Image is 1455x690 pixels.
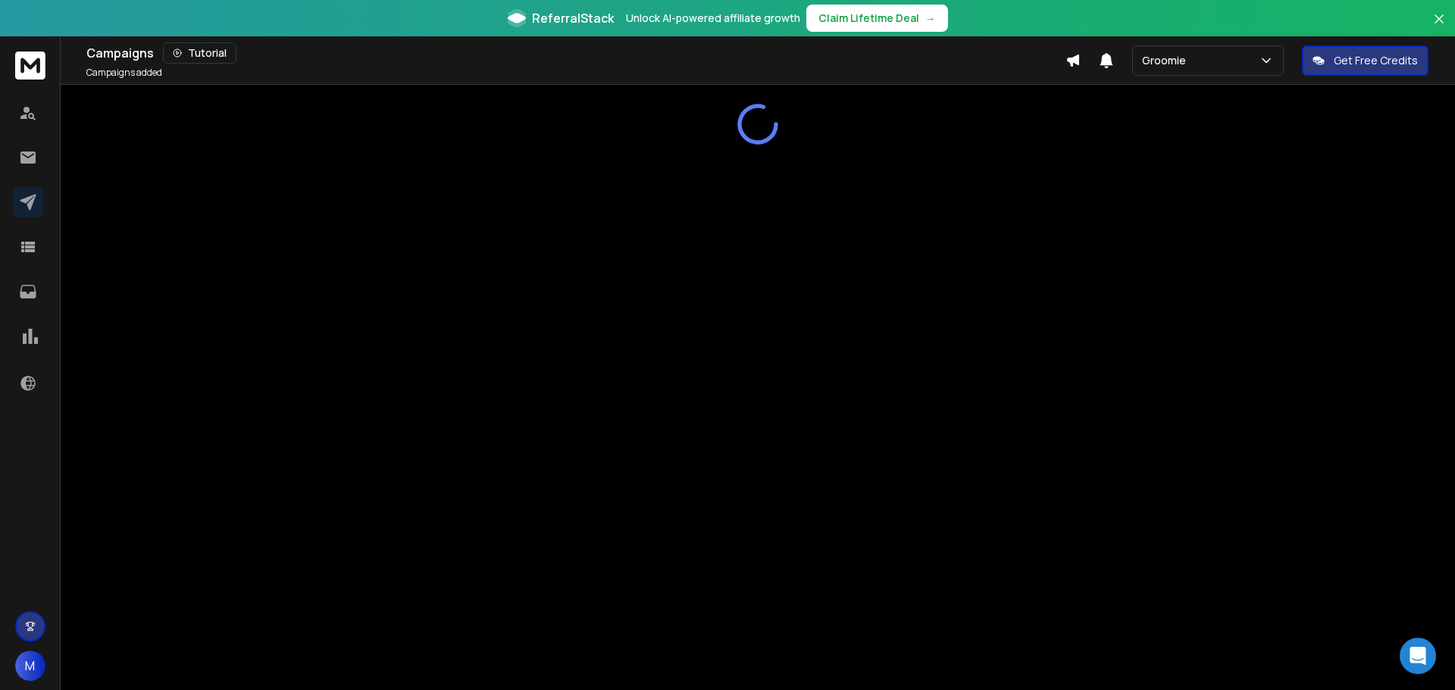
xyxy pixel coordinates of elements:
[15,651,45,681] button: M
[626,11,800,26] p: Unlock AI-powered affiliate growth
[86,67,162,79] p: Campaigns added
[86,42,1065,64] div: Campaigns
[925,11,936,26] span: →
[1429,9,1449,45] button: Close banner
[1142,53,1192,68] p: Groomie
[1334,53,1418,68] p: Get Free Credits
[806,5,948,32] button: Claim Lifetime Deal→
[1302,45,1428,76] button: Get Free Credits
[163,42,236,64] button: Tutorial
[532,9,614,27] span: ReferralStack
[1400,638,1436,674] div: Open Intercom Messenger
